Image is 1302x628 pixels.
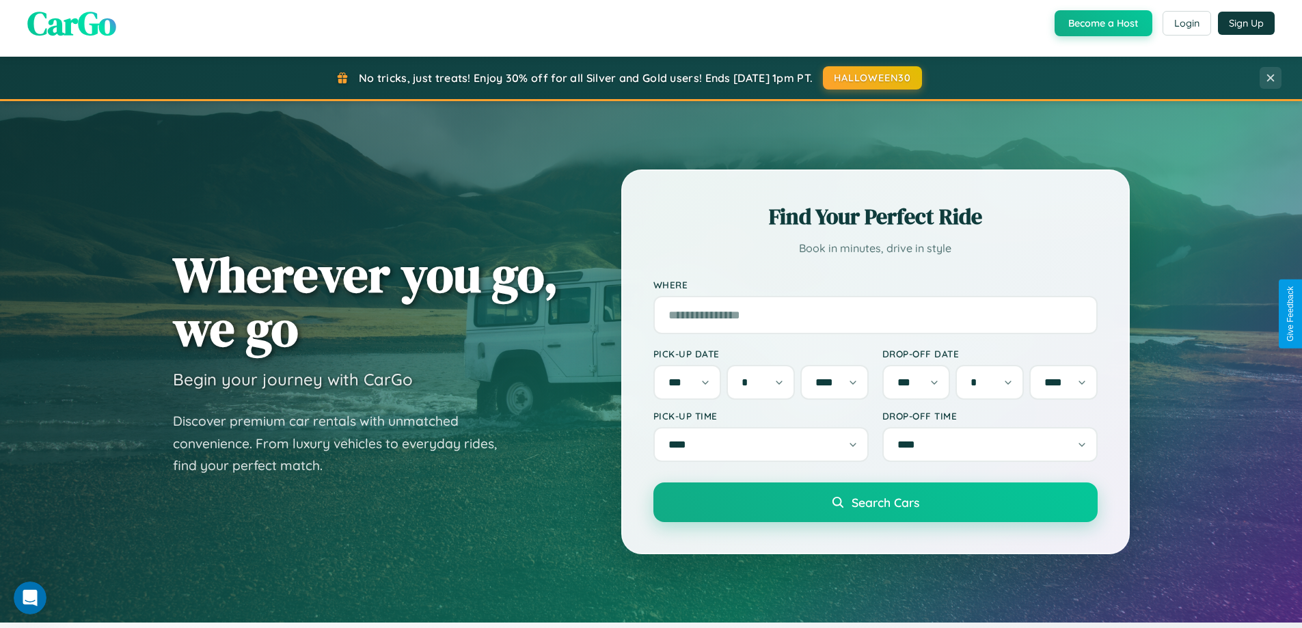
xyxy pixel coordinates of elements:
label: Where [653,279,1098,290]
button: Search Cars [653,482,1098,522]
h1: Wherever you go, we go [173,247,558,355]
h3: Begin your journey with CarGo [173,369,413,390]
p: Discover premium car rentals with unmatched convenience. From luxury vehicles to everyday rides, ... [173,410,515,477]
span: Search Cars [852,495,919,510]
button: Sign Up [1218,12,1275,35]
label: Drop-off Date [882,348,1098,359]
div: Give Feedback [1286,286,1295,342]
iframe: Intercom live chat [14,582,46,614]
p: Book in minutes, drive in style [653,238,1098,258]
label: Drop-off Time [882,410,1098,422]
label: Pick-up Date [653,348,869,359]
label: Pick-up Time [653,410,869,422]
button: Become a Host [1055,10,1152,36]
span: CarGo [27,1,116,46]
button: HALLOWEEN30 [823,66,922,90]
button: Login [1163,11,1211,36]
span: No tricks, just treats! Enjoy 30% off for all Silver and Gold users! Ends [DATE] 1pm PT. [359,71,813,85]
h2: Find Your Perfect Ride [653,202,1098,232]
